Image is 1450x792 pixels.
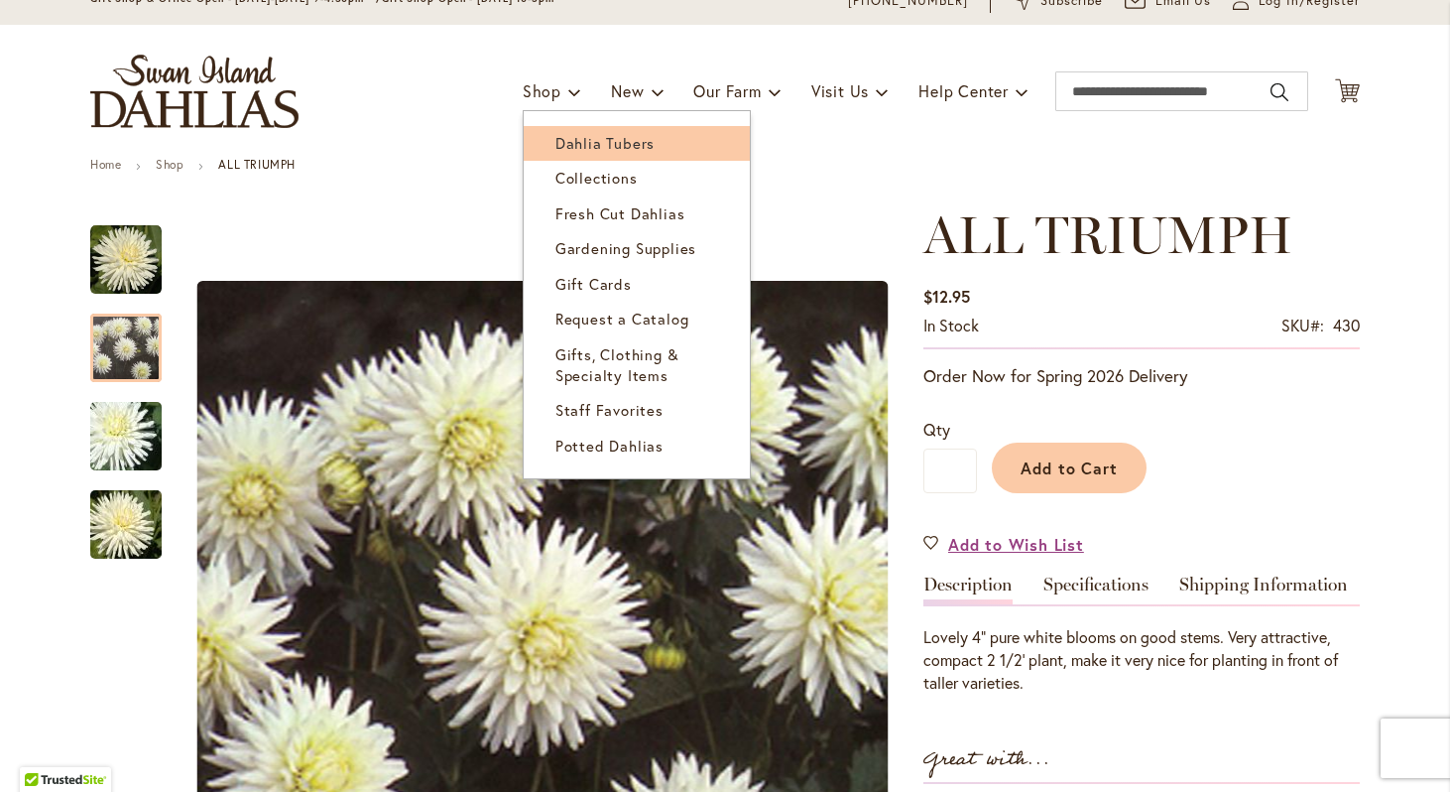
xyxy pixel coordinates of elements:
span: Request a Catalog [555,309,689,329]
div: ALL TRIUMPH [90,205,181,294]
div: Detailed Product Info [923,576,1360,695]
span: Our Farm [693,80,761,101]
div: ALL TRIUMPH [90,382,181,470]
div: ALL TRIUMPH [90,470,162,559]
a: Description [923,576,1013,604]
div: Availability [923,315,979,337]
span: ALL TRIUMPH [923,203,1292,266]
a: Specifications [1043,576,1148,604]
strong: ALL TRIUMPH [218,157,296,172]
p: Order Now for Spring 2026 Delivery [923,364,1360,388]
button: Add to Cart [992,443,1147,493]
span: Gardening Supplies [555,238,696,258]
span: Staff Favorites [555,400,664,420]
div: ALL TRIUMPH [90,294,181,382]
img: ALL TRIUMPH [55,477,197,573]
strong: Great with... [923,743,1050,776]
span: Add to Cart [1021,458,1119,478]
span: New [611,80,644,101]
a: Shop [156,157,183,172]
span: Fresh Cut Dahlias [555,203,685,223]
img: ALL TRIUMPH [55,383,197,490]
span: Dahlia Tubers [555,133,655,153]
span: Potted Dahlias [555,436,664,456]
span: Visit Us [811,80,869,101]
span: In stock [923,315,979,335]
span: Qty [923,419,950,440]
div: 430 [1333,315,1360,337]
span: Collections [555,168,638,188]
img: ALL TRIUMPH [90,224,162,296]
a: Add to Wish List [923,533,1084,556]
span: $12.95 [923,286,970,307]
strong: SKU [1281,315,1324,335]
a: Home [90,157,121,172]
span: Help Center [918,80,1009,101]
a: store logo [90,55,299,128]
span: Shop [523,80,561,101]
span: Add to Wish List [948,533,1084,556]
iframe: Launch Accessibility Center [15,722,70,777]
a: Gift Cards [524,267,750,302]
div: Lovely 4" pure white blooms on good stems. Very attractive, compact 2 1/2' plant, make it very ni... [923,626,1360,695]
a: Shipping Information [1179,576,1348,604]
span: Gifts, Clothing & Specialty Items [555,344,679,385]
